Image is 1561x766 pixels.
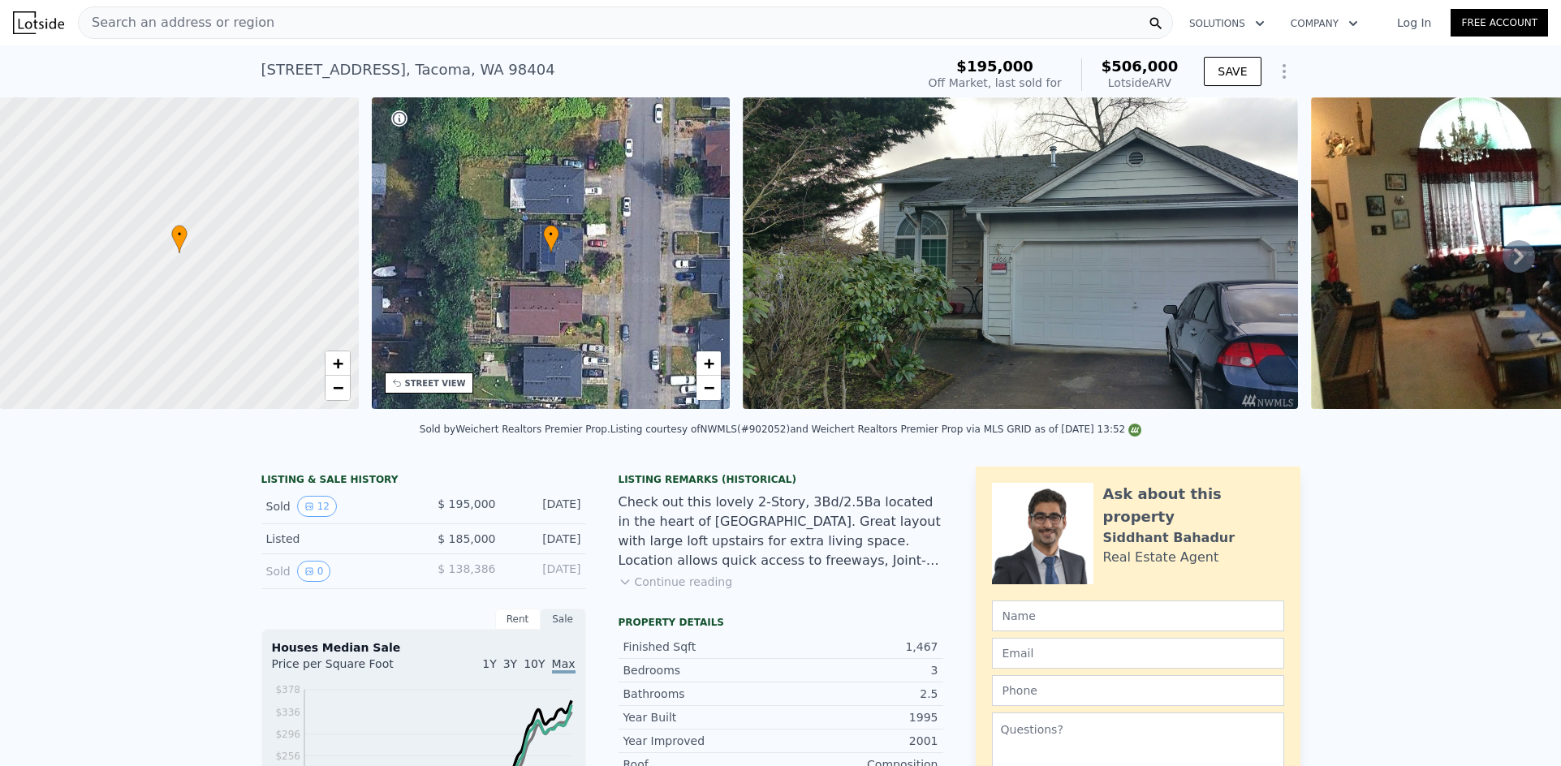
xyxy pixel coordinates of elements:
div: Lotside ARV [1102,75,1179,91]
div: Sale [541,609,586,630]
span: Max [552,657,576,673]
span: 10Y [524,657,545,670]
input: Phone [992,675,1284,706]
tspan: $336 [275,707,300,718]
span: + [332,353,343,373]
div: • [171,225,188,253]
button: View historical data [297,496,337,517]
img: Lotside [13,11,64,34]
div: [DATE] [509,531,581,547]
div: 3 [781,662,938,678]
span: $506,000 [1102,58,1179,75]
span: • [171,227,188,242]
span: − [704,377,714,398]
div: Ask about this property [1103,483,1284,528]
div: 1995 [781,709,938,725]
div: Check out this lovely 2-Story, 3Bd/2.5Ba located in the heart of [GEOGRAPHIC_DATA]. Great layout ... [619,493,943,570]
div: Siddhant Bahadur [1103,528,1235,548]
a: Free Account [1451,9,1548,37]
input: Name [992,600,1284,631]
img: Sale: 123991442 Parcel: 101011038 [743,97,1298,409]
div: Bathrooms [623,686,781,702]
img: NWMLS Logo [1128,424,1141,437]
a: Zoom out [696,376,721,400]
div: Year Improved [623,733,781,749]
span: 1Y [482,657,496,670]
span: • [543,227,559,242]
a: Log In [1378,15,1451,31]
tspan: $256 [275,751,300,762]
span: + [704,353,714,373]
div: LISTING & SALE HISTORY [261,473,586,489]
button: Show Options [1268,55,1300,88]
div: • [543,225,559,253]
div: Off Market, last sold for [929,75,1062,91]
tspan: $296 [275,729,300,740]
div: [DATE] [509,496,581,517]
div: Sold by Weichert Realtors Premier Prop . [420,424,610,435]
input: Email [992,638,1284,669]
span: Search an address or region [79,13,274,32]
button: Company [1278,9,1371,38]
span: 3Y [503,657,517,670]
div: STREET VIEW [405,377,466,389]
div: Houses Median Sale [272,639,576,656]
span: − [332,377,343,398]
a: Zoom out [326,376,350,400]
div: Price per Square Foot [272,656,424,682]
tspan: $378 [275,684,300,695]
div: Sold [266,561,411,582]
div: Listed [266,531,411,547]
div: 1,467 [781,639,938,655]
span: $ 185,000 [438,532,495,545]
div: Real Estate Agent [1103,548,1219,567]
div: Listing courtesy of NWMLS (#902052) and Weichert Realtors Premier Prop via MLS GRID as of [DATE] ... [610,424,1141,435]
span: $ 195,000 [438,497,495,510]
div: 2.5 [781,686,938,702]
button: View historical data [297,561,331,582]
button: Continue reading [619,574,733,590]
a: Zoom in [696,351,721,376]
span: $ 138,386 [438,562,495,575]
div: [DATE] [509,561,581,582]
a: Zoom in [326,351,350,376]
span: $195,000 [956,58,1033,75]
div: Listing Remarks (Historical) [619,473,943,486]
div: Year Built [623,709,781,725]
div: Sold [266,496,411,517]
div: 2001 [781,733,938,749]
div: Property details [619,616,943,629]
button: Solutions [1176,9,1278,38]
div: Rent [495,609,541,630]
button: SAVE [1204,57,1261,86]
div: [STREET_ADDRESS] , Tacoma , WA 98404 [261,58,555,81]
div: Bedrooms [623,662,781,678]
div: Finished Sqft [623,639,781,655]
